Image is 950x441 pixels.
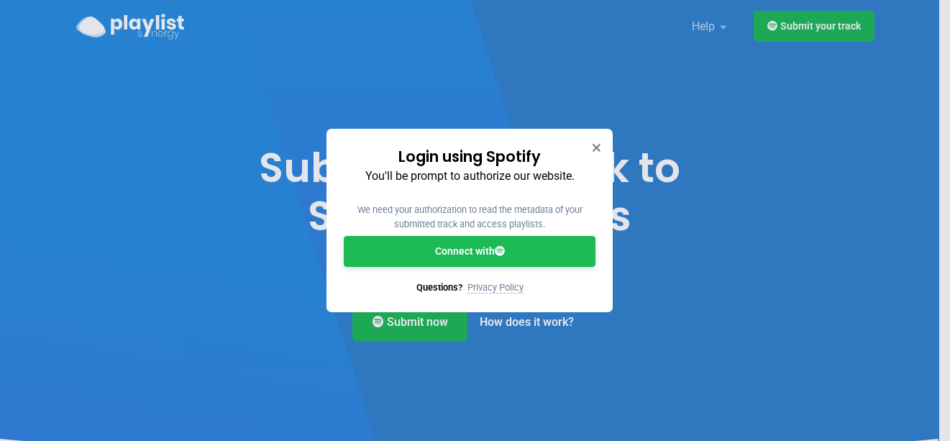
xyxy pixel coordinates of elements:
a: Connect with [344,236,595,267]
p: We need your authorization to read the metadata of your submitted track and access playlists. [344,203,595,232]
h3: Login using Spotify [344,146,595,167]
span: Questions? [416,282,462,293]
button: Close [591,140,601,155]
a: Privacy Policy [467,282,524,294]
p: You'll be prompt to authorize our website. [344,167,595,186]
